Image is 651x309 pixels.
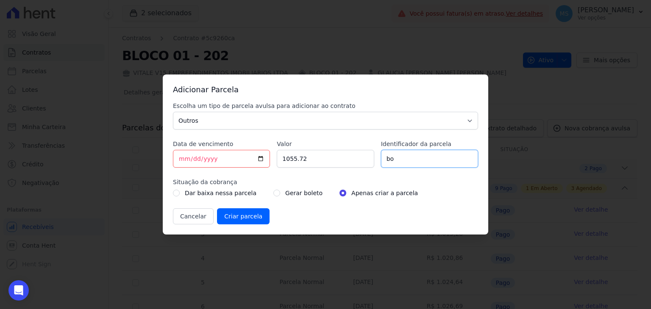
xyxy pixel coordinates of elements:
label: Data de vencimento [173,140,270,148]
label: Situação da cobrança [173,178,478,186]
h3: Adicionar Parcela [173,85,478,95]
input: Criar parcela [217,208,270,224]
label: Dar baixa nessa parcela [185,188,256,198]
label: Gerar boleto [285,188,323,198]
label: Identificador da parcela [381,140,478,148]
label: Escolha um tipo de parcela avulsa para adicionar ao contrato [173,102,478,110]
label: Valor [277,140,374,148]
button: Cancelar [173,208,214,224]
label: Apenas criar a parcela [351,188,418,198]
div: Open Intercom Messenger [8,280,29,301]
